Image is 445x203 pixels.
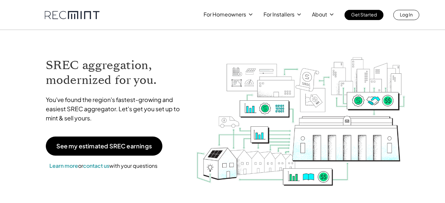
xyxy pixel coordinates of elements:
[83,162,109,169] a: contact us
[46,162,161,170] p: or with your questions
[49,162,78,169] a: Learn more
[400,10,413,19] p: Log In
[196,40,406,188] img: RECmint value cycle
[351,10,377,19] p: Get Started
[204,10,246,19] p: For Homeowners
[345,10,383,20] a: Get Started
[46,58,186,88] h1: SREC aggregation, modernized for you.
[264,10,294,19] p: For Installers
[56,143,152,149] p: See my estimated SREC earnings
[46,137,162,156] a: See my estimated SREC earnings
[393,10,419,20] a: Log In
[312,10,327,19] p: About
[46,95,186,123] p: You've found the region's fastest-growing and easiest SREC aggregator. Let's get you set up to mi...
